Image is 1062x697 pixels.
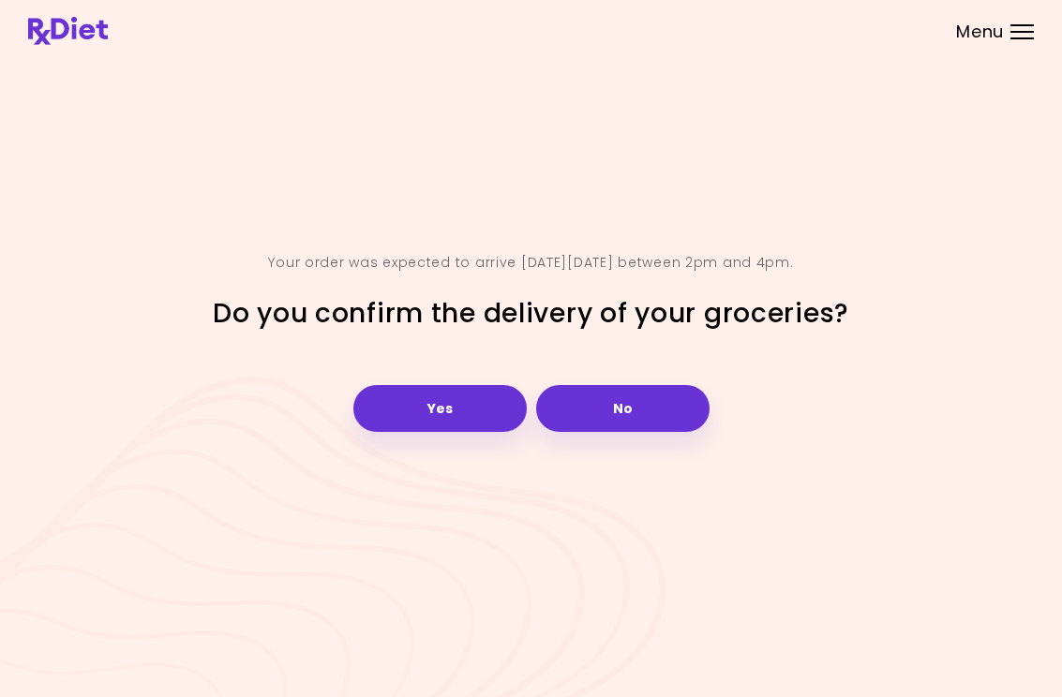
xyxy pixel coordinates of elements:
[956,23,1004,40] span: Menu
[28,17,108,45] img: RxDiet
[353,385,527,432] button: Yes
[536,385,710,432] button: No
[268,248,793,278] div: Your order was expected to arrive [DATE][DATE] between 2pm and 4pm.
[213,297,849,331] h2: Do you confirm the delivery of your groceries?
